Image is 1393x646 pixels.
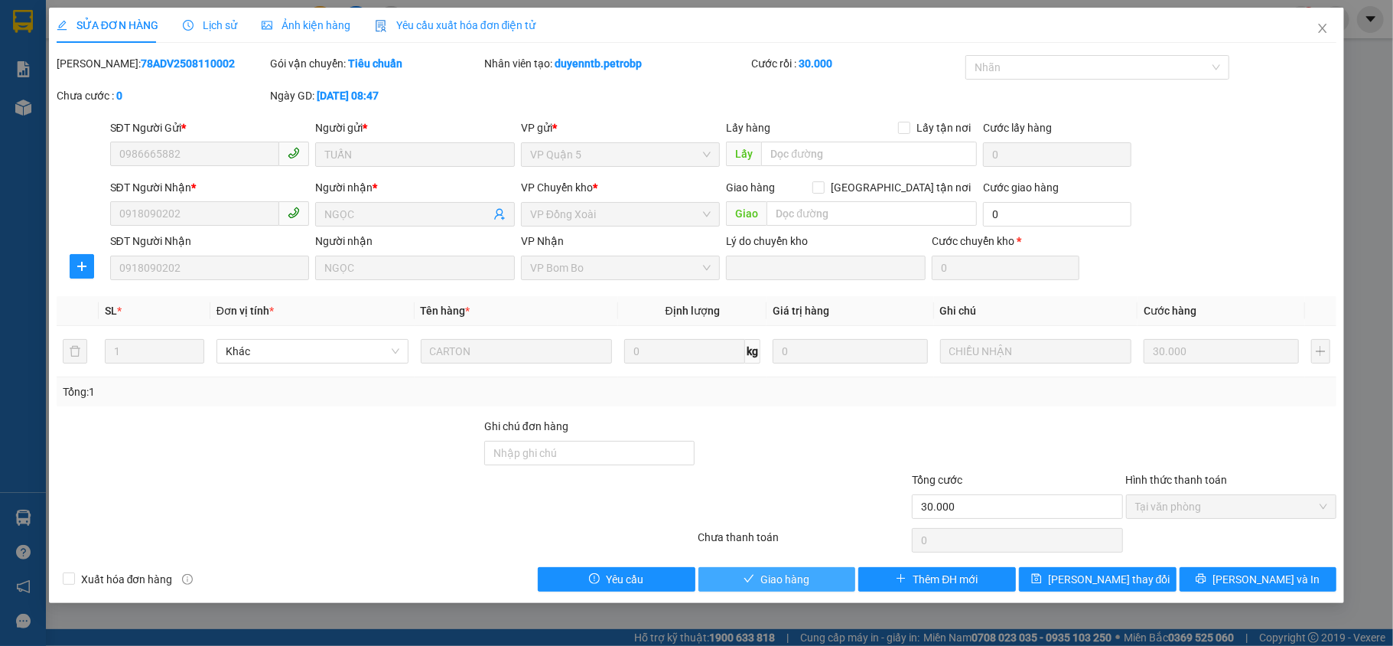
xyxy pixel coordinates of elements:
th: Ghi chú [934,296,1138,326]
div: VP Nhận [521,233,721,250]
input: Dọc đường [761,142,977,166]
div: Người gửi [315,119,515,136]
button: delete [63,339,87,364]
input: Cước lấy hàng [983,142,1131,167]
b: 78ADV2508110002 [141,57,235,70]
input: Ghi Chú [940,339,1132,364]
div: Cước chuyển kho [932,233,1079,250]
span: Tại văn phòng [1135,495,1328,518]
span: Khác [226,340,399,363]
input: 0 [773,339,927,364]
span: Giá trị hàng [773,305,829,317]
button: save[PERSON_NAME] thay đổi [1019,567,1177,592]
span: save [1031,573,1042,586]
span: Ảnh kiện hàng [262,19,350,31]
span: VP Chuyển kho [521,181,593,194]
label: Cước lấy hàng [983,122,1052,134]
span: close [1317,22,1329,34]
span: plus [70,260,93,272]
span: Tên hàng [421,305,470,317]
b: Tiêu chuẩn [348,57,402,70]
span: check [744,573,754,586]
button: Close [1301,8,1344,51]
div: [PERSON_NAME]: [57,55,268,72]
span: Thêm ĐH mới [913,571,978,588]
span: Lịch sử [183,19,237,31]
div: Chưa cước : [57,87,268,104]
div: VP gửi [521,119,721,136]
span: edit [57,20,67,31]
label: Cước giao hàng [983,181,1059,194]
div: Chưa thanh toán [696,529,910,556]
button: printer[PERSON_NAME] và In [1180,567,1337,592]
div: Ngày GD: [270,87,481,104]
span: Xuất hóa đơn hàng [75,571,179,588]
b: 0 [116,90,122,102]
span: user-add [493,208,506,220]
div: SĐT Người Nhận [110,179,310,196]
span: clock-circle [183,20,194,31]
span: plus [896,573,906,586]
span: Yêu cầu xuất hóa đơn điện tử [375,19,536,31]
span: Đơn vị tính [216,305,274,317]
button: exclamation-circleYêu cầu [538,567,695,592]
span: Cước hàng [1144,305,1196,317]
span: Tổng cước [912,474,962,486]
b: 30.000 [799,57,832,70]
span: [PERSON_NAME] thay đổi [1048,571,1170,588]
span: printer [1196,573,1206,586]
span: [PERSON_NAME] và In [1212,571,1320,588]
span: phone [288,147,300,159]
span: VP Quận 5 [530,143,711,166]
b: [DATE] 08:47 [317,90,379,102]
div: Lý do chuyển kho [726,233,926,250]
div: Người nhận [315,233,515,250]
input: VD: Bàn, Ghế [421,339,613,364]
span: exclamation-circle [589,573,600,586]
span: [GEOGRAPHIC_DATA] tận nơi [825,179,977,196]
div: SĐT Người Nhận [110,233,310,250]
span: Giao hàng [726,181,775,194]
span: info-circle [182,574,193,585]
span: Lấy tận nơi [910,119,977,136]
span: kg [745,339,760,364]
span: Yêu cầu [606,571,643,588]
div: SĐT Người Gửi [110,119,310,136]
input: Cước giao hàng [983,202,1131,227]
span: SỬA ĐƠN HÀNG [57,19,158,31]
span: SL [105,305,117,317]
b: duyenntb.petrobp [555,57,642,70]
span: VP Bom Bo [530,256,711,279]
label: Hình thức thanh toán [1126,474,1228,486]
span: VP Đồng Xoài [530,203,711,226]
span: phone [288,207,300,219]
label: Ghi chú đơn hàng [484,420,568,432]
button: plus [70,254,94,279]
input: 0 [1144,339,1298,364]
span: Định lượng [666,305,720,317]
button: plusThêm ĐH mới [858,567,1016,592]
div: Nhân viên tạo: [484,55,748,72]
img: icon [375,20,387,32]
div: Gói vận chuyển: [270,55,481,72]
span: picture [262,20,272,31]
button: checkGiao hàng [698,567,856,592]
span: Giao hàng [760,571,809,588]
span: Lấy hàng [726,122,770,134]
div: Tổng: 1 [63,383,539,400]
div: Cước rồi : [751,55,962,72]
div: Người nhận [315,179,515,196]
span: Lấy [726,142,761,166]
input: Dọc đường [766,201,977,226]
span: Giao [726,201,766,226]
button: plus [1311,339,1331,364]
input: Ghi chú đơn hàng [484,441,695,465]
